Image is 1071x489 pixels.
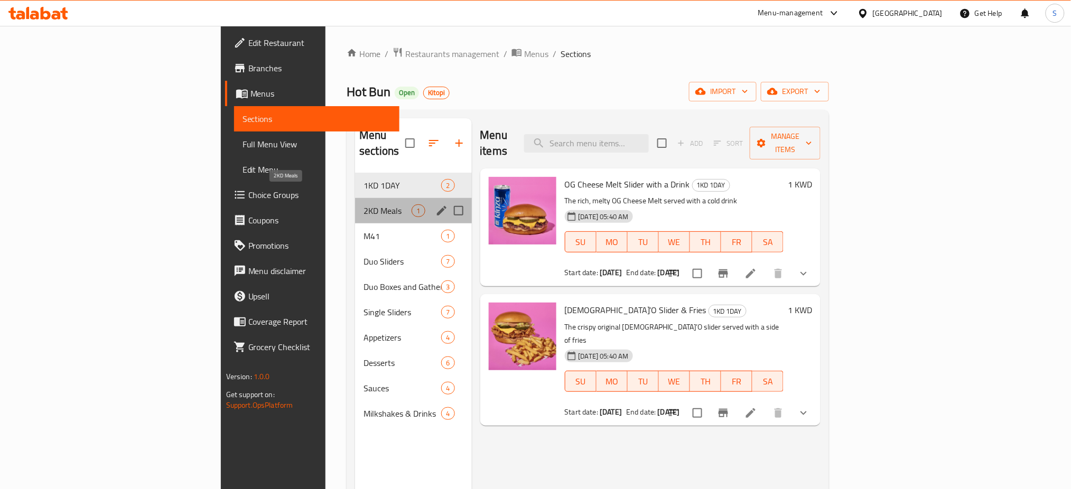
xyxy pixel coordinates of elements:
b: [DATE] [658,266,680,279]
a: Sections [234,106,400,131]
span: TH [694,234,717,250]
div: items [441,255,454,268]
b: [DATE] [600,405,622,419]
span: TU [632,234,655,250]
span: Branches [248,62,392,74]
div: Sauces4 [355,375,471,401]
div: items [441,306,454,318]
nav: breadcrumb [347,47,829,61]
button: WE [659,231,690,252]
span: Full Menu View [243,138,392,151]
a: Edit menu item [744,407,757,419]
div: items [441,179,454,192]
span: Edit Restaurant [248,36,392,49]
button: WE [659,371,690,392]
div: Duo Sliders7 [355,249,471,274]
button: Branch-specific-item [711,400,736,426]
span: OG Cheese Melt Slider with a Drink [565,176,690,192]
span: Add item [673,135,707,152]
button: FR [721,231,752,252]
div: items [441,230,454,242]
div: Milkshakes & Drinks4 [355,401,471,426]
button: show more [791,400,816,426]
a: Coupons [225,208,400,233]
span: 1 [412,206,424,216]
span: 4 [442,333,454,343]
img: Chick’O Slider & Fries [489,303,556,370]
span: MO [601,374,623,389]
button: export [761,82,829,101]
span: Restaurants management [405,48,499,60]
span: Select to update [686,262,709,285]
button: sort-choices [661,400,686,426]
span: 1.0.0 [254,370,270,383]
a: Menu disclaimer [225,258,400,284]
span: Upsell [248,290,392,303]
span: Kitopi [424,88,449,97]
span: FR [725,374,748,389]
a: Full Menu View [234,131,400,157]
div: Open [395,87,419,99]
button: SA [752,231,784,252]
button: SU [565,231,597,252]
div: items [412,204,425,217]
span: WE [663,234,686,250]
li: / [504,48,507,60]
span: Appetizers [364,331,441,344]
span: Coupons [248,214,392,227]
button: MO [597,231,628,252]
a: Edit Restaurant [225,30,400,55]
button: edit [434,203,450,219]
span: Promotions [248,239,392,252]
div: Single Sliders7 [355,299,471,325]
button: FR [721,371,752,392]
p: The crispy original [DEMOGRAPHIC_DATA]’O slider served with a side of fries [565,321,784,347]
div: 1KD 1DAY [364,179,441,192]
div: M411 [355,223,471,249]
button: TH [690,371,721,392]
span: 3 [442,282,454,292]
a: Restaurants management [393,47,499,61]
svg: Show Choices [797,267,810,280]
nav: Menu sections [355,168,471,430]
span: Version: [226,370,252,383]
span: TH [694,374,717,389]
span: Select section [651,132,673,154]
button: show more [791,261,816,286]
div: [GEOGRAPHIC_DATA] [873,7,943,19]
span: 4 [442,383,454,393]
span: Select all sections [399,132,421,154]
span: Sort sections [421,130,446,156]
button: SA [752,371,784,392]
span: 2KD Meals [364,204,412,217]
span: Duo Sliders [364,255,441,268]
span: Sections [243,112,392,125]
span: 7 [442,257,454,267]
span: End date: [626,405,656,419]
span: Coverage Report [248,315,392,328]
div: items [441,382,454,394]
div: M41 [364,230,441,242]
span: Sections [561,48,591,60]
span: End date: [626,266,656,279]
span: 1 [442,231,454,241]
div: items [441,331,454,344]
span: 1KD 1DAY [693,179,730,191]
span: import [697,85,748,98]
span: Choice Groups [248,189,392,201]
a: Grocery Checklist [225,334,400,360]
span: Start date: [565,405,599,419]
svg: Show Choices [797,407,810,419]
span: Open [395,88,419,97]
b: [DATE] [600,266,622,279]
a: Edit menu item [744,267,757,280]
span: SA [757,374,779,389]
span: Get support on: [226,388,275,401]
span: [DEMOGRAPHIC_DATA]’O Slider & Fries [565,302,706,318]
a: Support.OpsPlatform [226,398,293,412]
h2: Menu items [480,127,512,159]
a: Upsell [225,284,400,309]
span: export [769,85,821,98]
